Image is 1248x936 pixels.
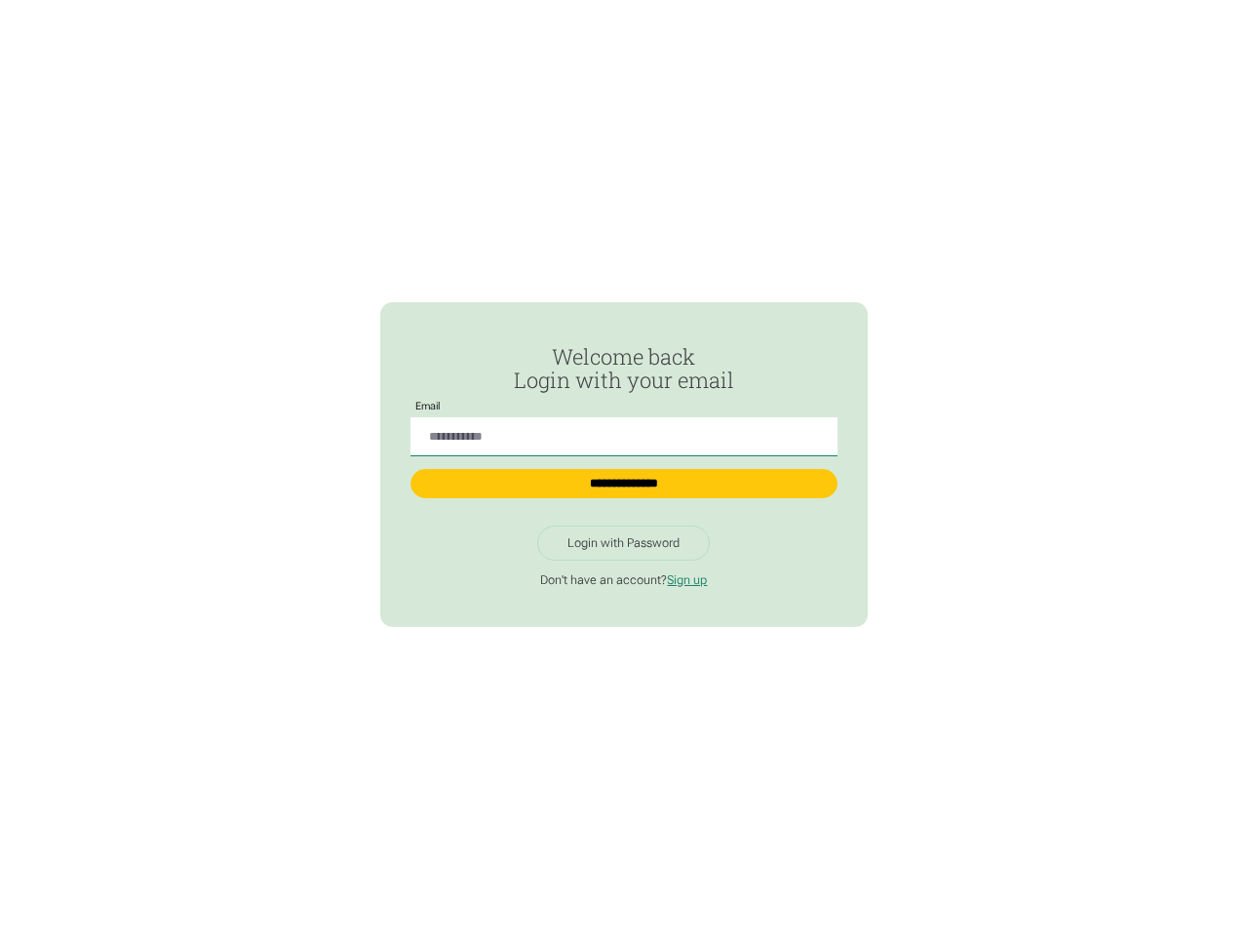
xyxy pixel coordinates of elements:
[410,345,837,513] form: Passwordless Login
[410,401,445,412] label: Email
[410,572,837,588] p: Don't have an account?
[410,345,837,392] h2: Welcome back Login with your email
[667,572,707,587] a: Sign up
[567,535,680,551] div: Login with Password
